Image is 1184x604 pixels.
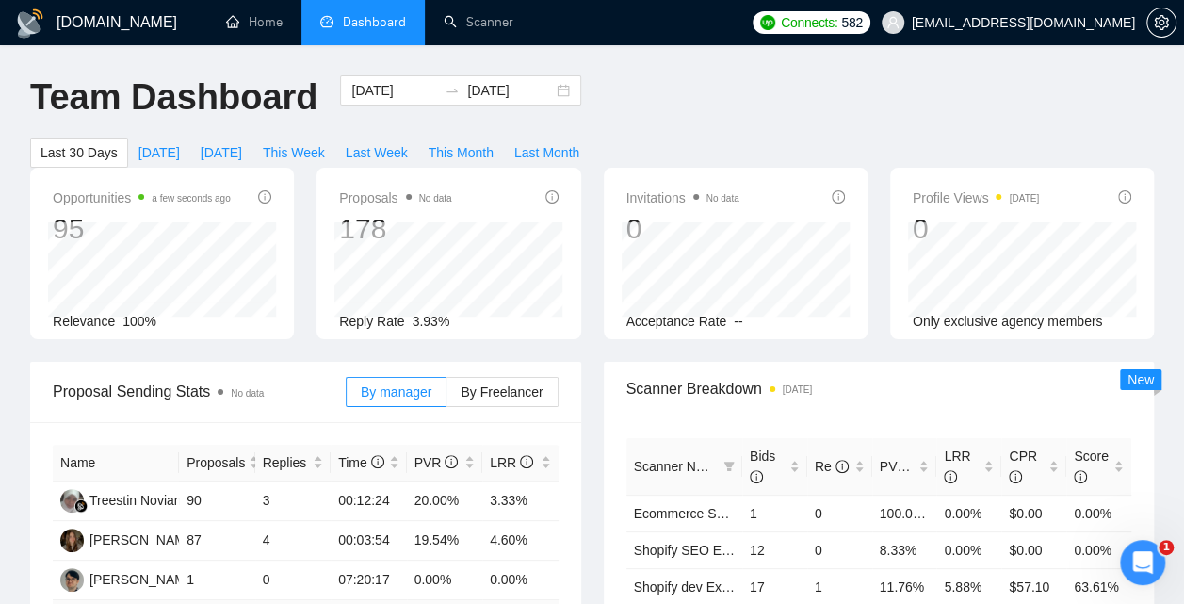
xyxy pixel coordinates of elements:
a: setting [1146,15,1176,30]
span: PVR [414,455,459,470]
span: info-circle [910,460,923,473]
span: Relevance [53,314,115,329]
span: Proposals [187,452,245,473]
span: No data [706,193,739,204]
span: info-circle [944,470,957,483]
span: Time [338,455,383,470]
div: [PERSON_NAME] [89,569,198,590]
td: 4.60% [482,521,559,561]
td: $0.00 [1001,495,1066,531]
span: Connects: [781,12,837,33]
td: 00:12:24 [331,482,406,521]
span: Proposals [339,187,451,209]
span: -- [734,314,742,329]
span: 100% [122,314,156,329]
span: Last 30 Days [41,142,118,163]
a: Ecommerce SEO | [GEOGRAPHIC_DATA] [634,506,884,521]
span: Re [815,459,849,474]
input: End date [467,80,553,101]
span: 1 [1159,540,1174,555]
button: Last Month [504,138,590,168]
img: gigradar-bm.png [74,499,88,513]
span: 3.93% [413,314,450,329]
td: $0.00 [1001,531,1066,568]
button: Last 30 Days [30,138,128,168]
td: 0 [255,561,331,600]
span: info-circle [750,470,763,483]
td: 1 [179,561,254,600]
span: Profile Views [913,187,1039,209]
span: No data [419,193,452,204]
time: [DATE] [1009,193,1038,204]
td: 3.33% [482,482,559,521]
img: VK [60,568,84,592]
span: swap-right [445,83,460,98]
input: Start date [351,80,437,101]
button: [DATE] [190,138,252,168]
span: info-circle [835,460,849,473]
th: Name [53,445,179,482]
span: No data [231,388,264,399]
span: New [1127,372,1154,387]
span: Acceptance Rate [626,314,727,329]
a: VK[PERSON_NAME] [60,571,198,586]
span: This Month [429,142,494,163]
td: 0.00% [936,531,1001,568]
button: This Week [252,138,335,168]
td: 1 [742,495,807,531]
div: Treestin Noviantini [89,490,198,511]
span: filter [720,452,738,481]
div: 0 [626,211,739,247]
td: 0.00% [936,495,1001,531]
span: LRR [944,449,970,484]
span: Opportunities [53,187,231,209]
span: info-circle [832,190,845,204]
span: 582 [841,12,862,33]
td: 0.00% [1066,531,1131,568]
a: TNTreestin Noviantini [60,492,198,507]
div: 95 [53,211,231,247]
span: filter [723,461,735,472]
div: 0 [913,211,1039,247]
span: to [445,83,460,98]
span: Proposal Sending Stats [53,380,346,403]
span: Bids [750,449,775,484]
span: Replies [263,452,309,473]
span: LRR [490,455,533,470]
button: setting [1146,8,1176,38]
img: AM [60,529,84,552]
td: 0.00% [407,561,482,600]
span: info-circle [371,455,384,468]
td: 00:03:54 [331,521,406,561]
td: 07:20:17 [331,561,406,600]
span: info-circle [1009,470,1022,483]
span: user [886,16,900,29]
span: Dashboard [343,14,406,30]
span: Scanner Breakdown [626,377,1132,400]
span: [DATE] [201,142,242,163]
span: setting [1147,15,1176,30]
div: [PERSON_NAME] [89,530,198,550]
time: a few seconds ago [152,193,230,204]
span: Scanner Name [634,459,722,474]
span: Last Month [514,142,579,163]
a: AM[PERSON_NAME] [60,531,198,547]
span: PVR [880,459,924,474]
span: info-circle [258,190,271,204]
span: Last Week [346,142,408,163]
td: 3 [255,482,331,521]
td: 100.00% [872,495,937,531]
a: searchScanner [444,14,513,30]
button: [DATE] [128,138,190,168]
span: info-circle [445,455,458,468]
th: Proposals [179,445,254,482]
span: Invitations [626,187,739,209]
a: Shopify dev Expert [634,580,745,595]
span: info-circle [1118,190,1131,204]
span: [DATE] [138,142,180,163]
a: Shopify SEO Expert [634,543,752,558]
td: 8.33% [872,531,937,568]
span: This Week [263,142,325,163]
th: Replies [255,445,331,482]
td: 0 [807,495,872,531]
